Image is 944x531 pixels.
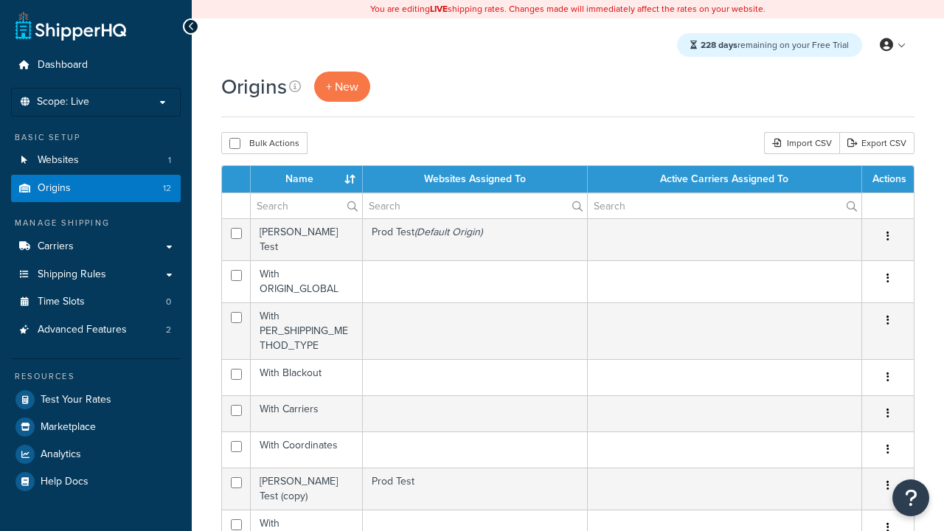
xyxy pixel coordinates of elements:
span: Websites [38,154,79,167]
input: Search [251,193,362,218]
td: With PER_SHIPPING_METHOD_TYPE [251,302,363,359]
a: Advanced Features 2 [11,316,181,344]
span: Time Slots [38,296,85,308]
a: Marketplace [11,414,181,440]
span: Marketplace [41,421,96,434]
input: Search [363,193,587,218]
a: Analytics [11,441,181,468]
button: Open Resource Center [892,479,929,516]
input: Search [588,193,861,218]
span: 2 [166,324,171,336]
a: ShipperHQ Home [15,11,126,41]
span: Help Docs [41,476,88,488]
td: [PERSON_NAME] Test (copy) [251,468,363,510]
span: Advanced Features [38,324,127,336]
a: Websites 1 [11,147,181,174]
div: Manage Shipping [11,217,181,229]
div: Resources [11,370,181,383]
td: With ORIGIN_GLOBAL [251,260,363,302]
td: With Carriers [251,395,363,431]
th: Websites Assigned To [363,166,588,192]
td: With Coordinates [251,431,363,468]
span: 12 [163,182,171,195]
span: Scope: Live [37,96,89,108]
span: Shipping Rules [38,268,106,281]
a: Test Your Rates [11,386,181,413]
span: Test Your Rates [41,394,111,406]
span: 1 [168,154,171,167]
a: Origins 12 [11,175,181,202]
span: Carriers [38,240,74,253]
span: Analytics [41,448,81,461]
div: remaining on your Free Trial [677,33,862,57]
div: Basic Setup [11,131,181,144]
li: Origins [11,175,181,202]
h1: Origins [221,72,287,101]
button: Bulk Actions [221,132,308,154]
i: (Default Origin) [414,224,482,240]
a: + New [314,72,370,102]
span: + New [326,78,358,95]
a: Help Docs [11,468,181,495]
td: Prod Test [363,218,588,260]
a: Dashboard [11,52,181,79]
li: Websites [11,147,181,174]
strong: 228 days [701,38,737,52]
th: Name : activate to sort column ascending [251,166,363,192]
a: Shipping Rules [11,261,181,288]
li: Advanced Features [11,316,181,344]
div: Import CSV [764,132,839,154]
a: Time Slots 0 [11,288,181,316]
th: Active Carriers Assigned To [588,166,862,192]
td: Prod Test [363,468,588,510]
li: Time Slots [11,288,181,316]
td: With Blackout [251,359,363,395]
th: Actions [862,166,914,192]
span: Dashboard [38,59,88,72]
a: Carriers [11,233,181,260]
a: Export CSV [839,132,914,154]
td: [PERSON_NAME] Test [251,218,363,260]
span: Origins [38,182,71,195]
span: 0 [166,296,171,308]
b: LIVE [430,2,448,15]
